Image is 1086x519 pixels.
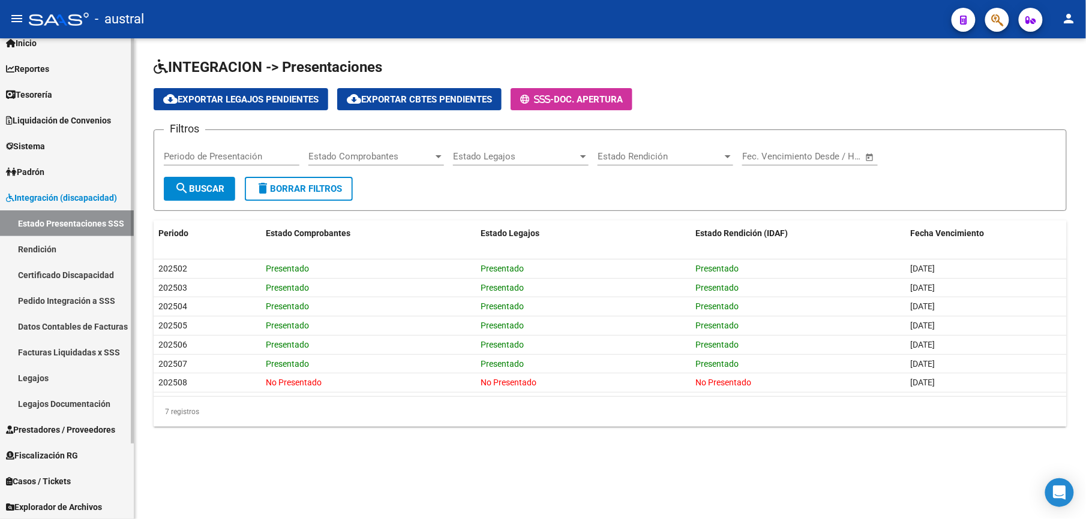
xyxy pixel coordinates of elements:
h3: Filtros [164,120,205,137]
mat-icon: person [1062,11,1076,26]
span: 202503 [158,283,187,292]
datatable-header-cell: Fecha Vencimiento [905,221,1067,246]
span: Estado Legajos [453,151,578,162]
span: Presentado [481,264,524,273]
span: Presentado [695,301,739,311]
span: Presentado [266,359,309,369]
span: Explorador de Archivos [6,500,102,514]
span: Fiscalización RG [6,449,78,462]
span: No Presentado [266,378,322,387]
mat-icon: cloud_download [163,92,178,106]
span: Sistema [6,140,45,153]
span: Presentado [695,340,739,349]
datatable-header-cell: Estado Legajos [476,221,691,246]
span: 202506 [158,340,187,349]
mat-icon: search [175,181,189,195]
span: [DATE] [910,283,935,292]
span: Presentado [481,321,524,330]
span: [DATE] [910,359,935,369]
span: Exportar Legajos Pendientes [163,94,319,105]
input: Fecha fin [802,151,860,162]
button: -Doc. Apertura [511,88,632,110]
span: Estado Legajos [481,228,539,238]
span: Reportes [6,62,49,76]
span: Presentado [695,321,739,330]
span: [DATE] [910,264,935,273]
button: Exportar Cbtes Pendientes [337,88,502,110]
span: Presentado [266,301,309,311]
span: Fecha Vencimiento [910,228,984,238]
div: 7 registros [154,397,1067,427]
span: Buscar [175,183,224,194]
span: Presentado [695,359,739,369]
mat-icon: menu [10,11,24,26]
span: Padrón [6,165,44,179]
datatable-header-cell: Estado Comprobantes [261,221,476,246]
button: Borrar Filtros [245,177,353,201]
span: 202508 [158,378,187,387]
span: Estado Comprobantes [266,228,350,238]
span: - [520,94,554,105]
span: No Presentado [481,378,536,387]
span: No Presentado [695,378,751,387]
span: 202502 [158,264,187,273]
span: INTEGRACION -> Presentaciones [154,59,382,76]
button: Buscar [164,177,235,201]
span: [DATE] [910,321,935,330]
span: Presentado [481,283,524,292]
span: Inicio [6,37,37,50]
button: Open calendar [863,150,877,164]
span: Presentado [266,321,309,330]
datatable-header-cell: Periodo [154,221,261,246]
span: [DATE] [910,340,935,349]
span: Tesorería [6,88,52,101]
input: Fecha inicio [742,151,791,162]
span: Presentado [266,283,309,292]
span: Presentado [695,283,739,292]
span: Doc. Apertura [554,94,623,105]
span: 202507 [158,359,187,369]
span: [DATE] [910,378,935,387]
span: Presentado [481,301,524,311]
div: Open Intercom Messenger [1045,478,1074,507]
span: Borrar Filtros [256,183,342,194]
span: Integración (discapacidad) [6,191,117,204]
span: - austral [95,6,144,32]
span: Presentado [481,359,524,369]
span: Presentado [266,264,309,273]
mat-icon: cloud_download [347,92,361,106]
span: 202504 [158,301,187,311]
span: Prestadores / Proveedores [6,423,115,436]
span: Exportar Cbtes Pendientes [347,94,492,105]
span: Liquidación de Convenios [6,114,111,127]
span: Periodo [158,228,188,238]
datatable-header-cell: Estado Rendición (IDAF) [691,221,905,246]
span: Estado Rendición (IDAF) [695,228,788,238]
span: [DATE] [910,301,935,311]
span: Presentado [266,340,309,349]
span: Estado Rendición [598,151,722,162]
mat-icon: delete [256,181,270,195]
span: Casos / Tickets [6,475,71,488]
span: Presentado [695,264,739,273]
span: Estado Comprobantes [308,151,433,162]
span: Presentado [481,340,524,349]
button: Exportar Legajos Pendientes [154,88,328,110]
span: 202505 [158,321,187,330]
